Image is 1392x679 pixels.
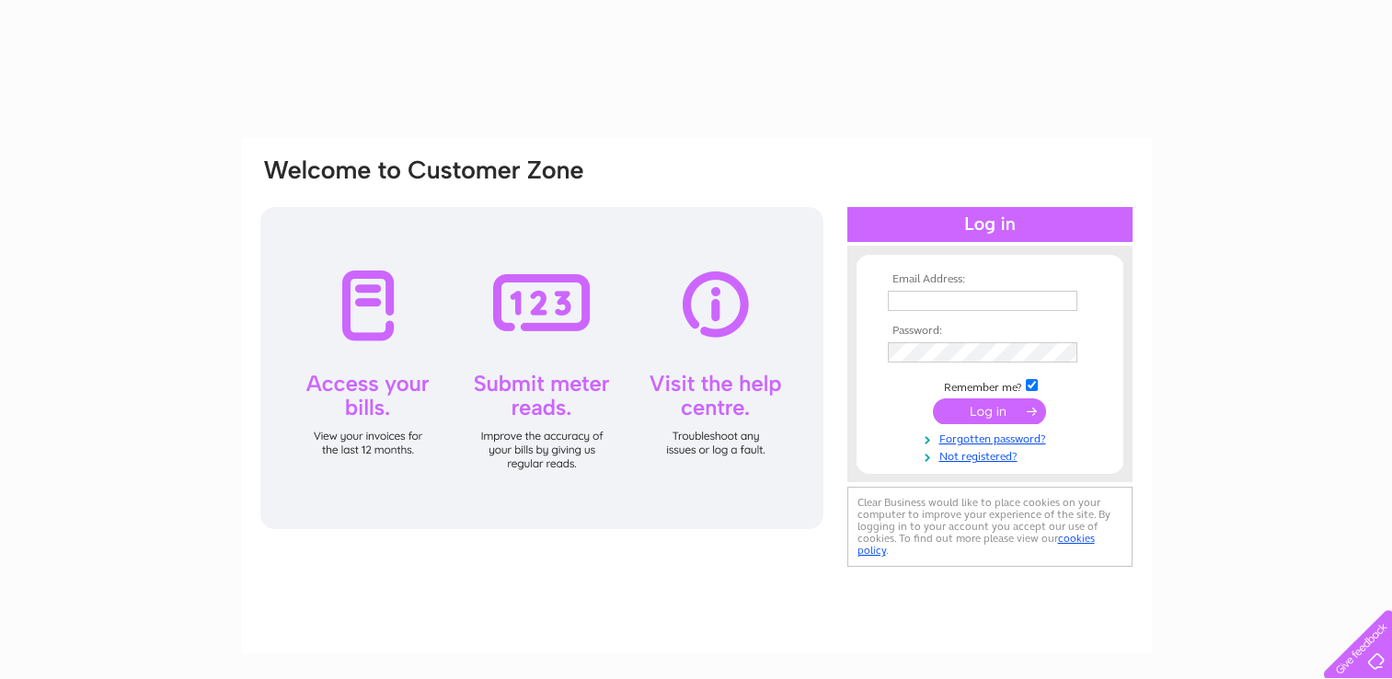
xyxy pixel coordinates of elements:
th: Email Address: [883,273,1097,286]
td: Remember me? [883,376,1097,395]
input: Submit [933,398,1046,424]
a: cookies policy [857,532,1095,557]
div: Clear Business would like to place cookies on your computer to improve your experience of the sit... [847,487,1133,567]
a: Forgotten password? [888,429,1097,446]
a: Not registered? [888,446,1097,464]
th: Password: [883,325,1097,338]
